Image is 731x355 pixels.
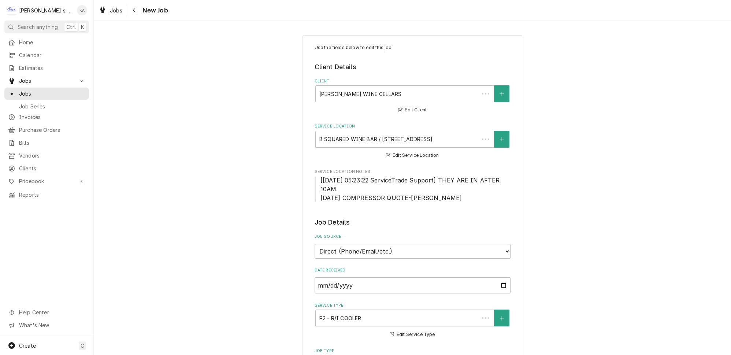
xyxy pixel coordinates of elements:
div: Client [315,78,511,115]
a: Estimates [4,62,89,74]
span: Bills [19,139,85,147]
div: Service Location [315,123,511,160]
span: C [81,342,84,350]
button: Create New Location [494,131,509,148]
span: Search anything [18,23,58,31]
span: Ctrl [66,23,76,31]
button: Create New Service [494,310,509,326]
a: Invoices [4,111,89,123]
span: Home [19,38,85,46]
a: Go to Help Center [4,306,89,318]
span: Pricebook [19,177,74,185]
span: Service Location Notes [315,176,511,202]
div: KA [77,5,87,15]
span: Jobs [19,90,85,97]
div: Clay's Refrigeration's Avatar [7,5,17,15]
a: Go to Jobs [4,75,89,87]
a: Jobs [96,4,125,16]
span: Estimates [19,64,85,72]
label: Job Type [315,348,511,354]
a: Jobs [4,88,89,100]
div: Job Source [315,234,511,258]
span: New Job [140,5,168,15]
span: Create [19,343,36,349]
label: Client [315,78,511,84]
a: Reports [4,189,89,201]
span: Reports [19,191,85,199]
span: Vendors [19,152,85,159]
div: Date Received [315,267,511,293]
a: Home [4,36,89,48]
button: Edit Service Location [385,151,440,160]
span: Jobs [110,7,122,14]
a: Calendar [4,49,89,61]
label: Date Received [315,267,511,273]
div: Service Location Notes [315,169,511,202]
button: Navigate back [129,4,140,16]
legend: Client Details [315,62,511,72]
span: Purchase Orders [19,126,85,134]
button: Search anythingCtrlK [4,21,89,33]
p: Use the fields below to edit this job: [315,44,511,51]
div: C [7,5,17,15]
legend: Job Details [315,218,511,227]
div: Korey Austin's Avatar [77,5,87,15]
span: Service Location Notes [315,169,511,175]
svg: Create New Location [500,137,504,142]
a: Clients [4,162,89,174]
svg: Create New Client [500,91,504,96]
label: Job Source [315,234,511,240]
a: Purchase Orders [4,124,89,136]
span: [[DATE] 05:23:22 ServiceTrade Support] THEY ARE IN AFTER 10AM. [DATE] COMPRESSOR QUOTE-[PERSON_NAME] [320,177,502,201]
a: Vendors [4,149,89,162]
a: Job Series [4,100,89,112]
div: [PERSON_NAME]'s Refrigeration [19,7,73,14]
div: Service Type [315,303,511,339]
span: Invoices [19,113,85,121]
label: Service Type [315,303,511,308]
span: K [81,23,84,31]
button: Create New Client [494,85,509,102]
input: yyyy-mm-dd [315,277,511,293]
span: Jobs [19,77,74,85]
a: Bills [4,137,89,149]
span: What's New [19,321,85,329]
a: Go to What's New [4,319,89,331]
span: Clients [19,164,85,172]
span: Help Center [19,308,85,316]
span: Job Series [19,103,85,110]
span: Calendar [19,51,85,59]
a: Go to Pricebook [4,175,89,187]
label: Service Location [315,123,511,129]
button: Edit Client [397,106,428,115]
button: Edit Service Type [389,330,436,339]
svg: Create New Service [500,316,504,321]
